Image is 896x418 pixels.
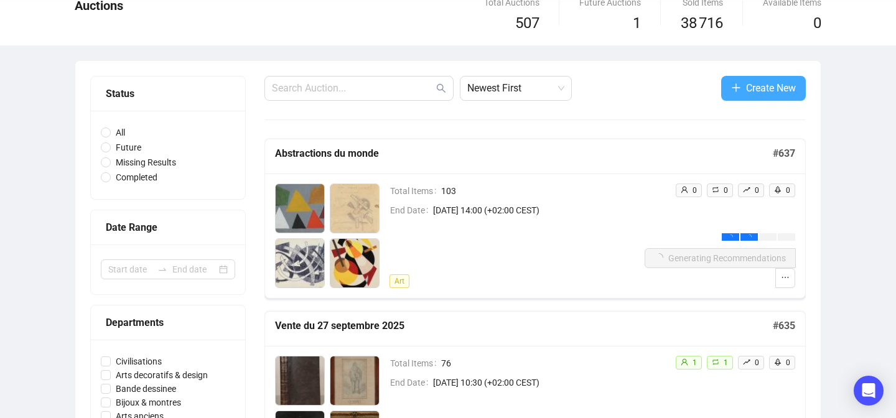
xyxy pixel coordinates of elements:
span: Art [390,274,409,288]
span: End Date [390,376,433,389]
span: rocket [774,186,782,193]
input: End date [172,262,217,276]
span: 103 [441,184,645,198]
span: rocket [774,358,782,366]
button: Generating Recommendations [645,248,796,268]
img: 2_1.jpg [330,356,379,405]
span: [DATE] 10:30 (+02:00 CEST) [433,376,665,389]
img: 101_1.jpg [276,184,324,233]
div: Date Range [106,220,230,235]
div: Open Intercom Messenger [854,376,884,406]
span: All [111,126,130,139]
span: 38 716 [681,12,723,35]
span: Create New [746,80,796,96]
span: 0 [755,186,759,195]
span: loading [727,233,734,240]
span: [DATE] 14:00 (+02:00 CEST) [433,203,645,217]
span: to [157,264,167,274]
span: swap-right [157,264,167,274]
span: loading [745,233,752,240]
span: Total Items [390,356,441,370]
input: Start date [108,262,152,276]
span: 76 [441,356,665,370]
span: 0 [693,186,697,195]
img: 102_1.jpg [330,184,379,233]
span: 1 [633,14,641,32]
span: Completed [111,170,162,184]
span: user [681,358,688,366]
span: 0 [755,358,759,367]
span: 1 [724,358,728,367]
span: Civilisations [111,355,167,368]
span: 0 [813,14,821,32]
h5: # 635 [773,318,795,333]
input: Search Auction... [272,81,434,96]
a: Abstractions du monde#637Total Items103End Date[DATE] 14:00 (+02:00 CEST)Artuser0retweet0rise0roc... [264,139,806,299]
span: rise [743,358,750,366]
span: Total Items [390,184,441,198]
h5: Vente du 27 septembre 2025 [275,318,773,333]
h5: # 637 [773,146,795,161]
span: 507 [515,14,539,32]
h5: Abstractions du monde [275,146,773,161]
span: Bande dessinee [111,382,181,396]
span: Arts decoratifs & design [111,368,213,382]
span: 0 [786,358,790,367]
span: Newest First [467,77,564,100]
span: retweet [712,358,719,366]
div: Departments [106,315,230,330]
div: Status [106,86,230,101]
span: 1 [693,358,697,367]
span: Missing Results [111,156,181,169]
span: plus [731,83,741,93]
span: ellipsis [781,273,790,282]
span: retweet [712,186,719,193]
img: 1_1.jpg [276,356,324,405]
span: Bijoux & montres [111,396,186,409]
img: 104_1.jpg [330,239,379,287]
span: End Date [390,203,433,217]
button: Create New [721,76,806,101]
span: 0 [724,186,728,195]
span: user [681,186,688,193]
span: Future [111,141,146,154]
img: 103_1.jpg [276,239,324,287]
span: 0 [786,186,790,195]
span: rise [743,186,750,193]
span: search [436,83,446,93]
